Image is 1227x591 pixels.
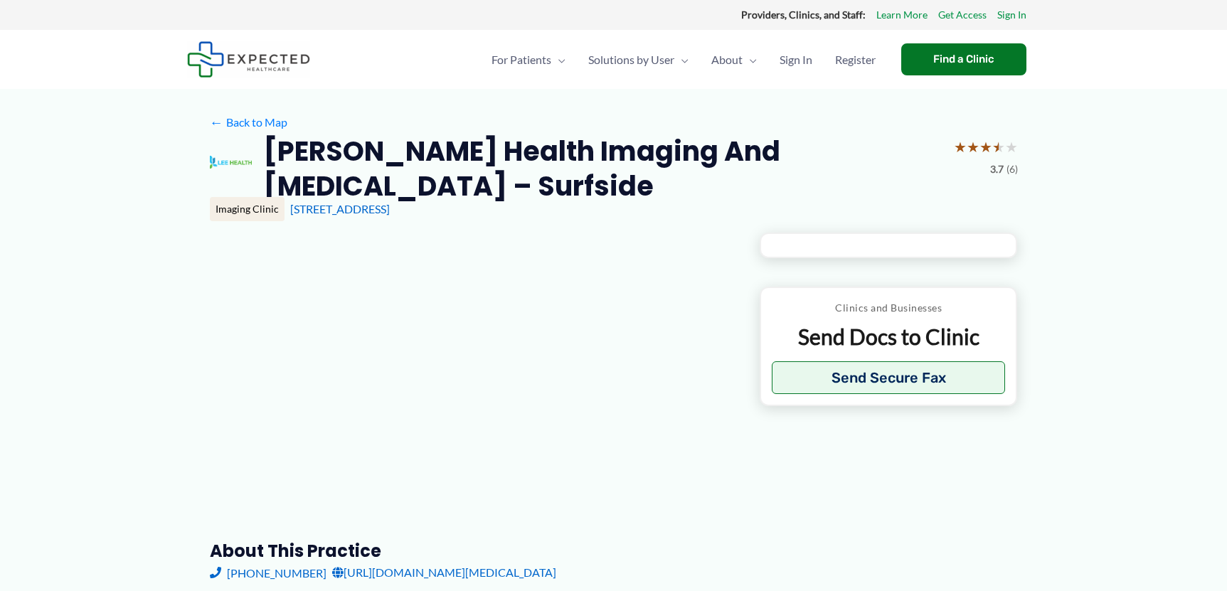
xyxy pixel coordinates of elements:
[741,9,866,21] strong: Providers, Clinics, and Staff:
[1005,134,1018,160] span: ★
[1006,160,1018,179] span: (6)
[768,35,824,85] a: Sign In
[210,197,285,221] div: Imaging Clinic
[824,35,887,85] a: Register
[210,115,223,129] span: ←
[187,41,310,78] img: Expected Healthcare Logo - side, dark font, small
[480,35,887,85] nav: Primary Site Navigation
[938,6,987,24] a: Get Access
[992,134,1005,160] span: ★
[780,35,812,85] span: Sign In
[480,35,577,85] a: For PatientsMenu Toggle
[210,540,737,562] h3: About this practice
[492,35,551,85] span: For Patients
[332,562,556,583] a: [URL][DOMAIN_NAME][MEDICAL_DATA]
[990,160,1004,179] span: 3.7
[967,134,979,160] span: ★
[588,35,674,85] span: Solutions by User
[577,35,700,85] a: Solutions by UserMenu Toggle
[290,202,390,215] a: [STREET_ADDRESS]
[835,35,876,85] span: Register
[551,35,565,85] span: Menu Toggle
[210,112,287,133] a: ←Back to Map
[743,35,757,85] span: Menu Toggle
[210,562,326,583] a: [PHONE_NUMBER]
[901,43,1026,75] a: Find a Clinic
[876,6,928,24] a: Learn More
[772,361,1006,394] button: Send Secure Fax
[979,134,992,160] span: ★
[772,323,1006,351] p: Send Docs to Clinic
[954,134,967,160] span: ★
[997,6,1026,24] a: Sign In
[700,35,768,85] a: AboutMenu Toggle
[263,134,942,204] h2: [PERSON_NAME] Health Imaging and [MEDICAL_DATA] – Surfside
[711,35,743,85] span: About
[772,299,1006,317] p: Clinics and Businesses
[674,35,689,85] span: Menu Toggle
